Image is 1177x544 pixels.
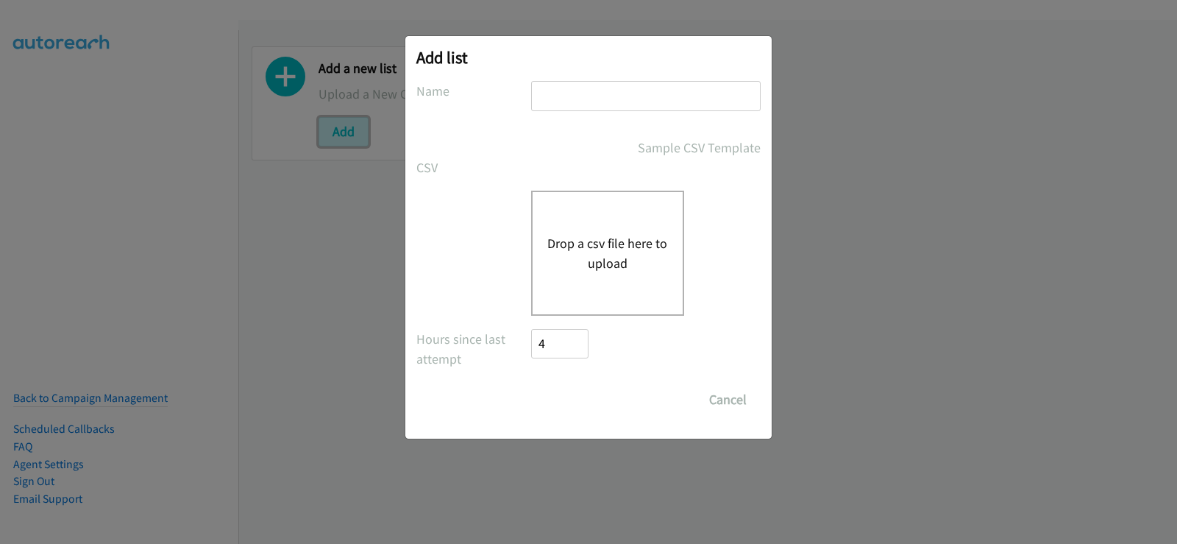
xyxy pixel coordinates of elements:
[416,47,761,68] h2: Add list
[416,158,531,177] label: CSV
[638,138,761,158] a: Sample CSV Template
[547,233,668,273] button: Drop a csv file here to upload
[695,385,761,414] button: Cancel
[416,329,531,369] label: Hours since last attempt
[416,81,531,101] label: Name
